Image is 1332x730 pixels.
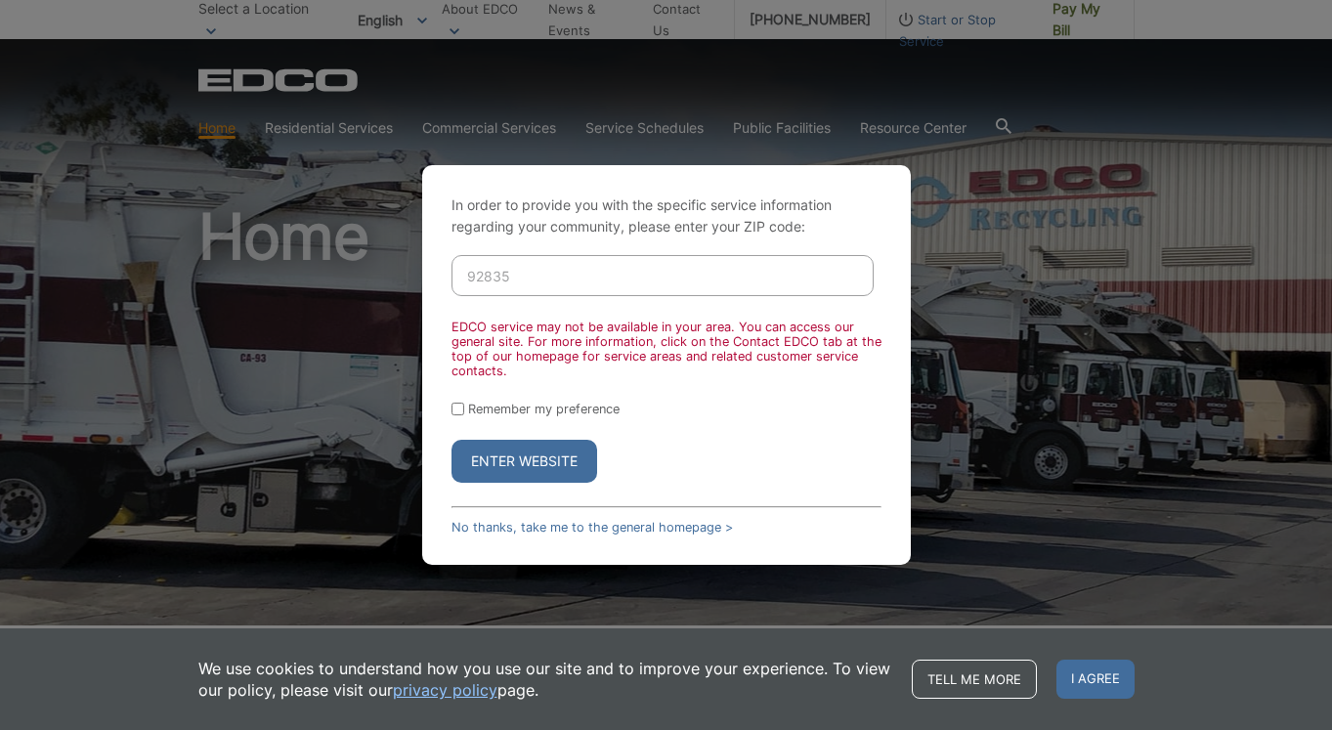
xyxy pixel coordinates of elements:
span: I agree [1056,660,1135,699]
input: Enter ZIP Code [451,255,874,296]
p: In order to provide you with the specific service information regarding your community, please en... [451,194,881,237]
div: EDCO service may not be available in your area. You can access our general site. For more informa... [451,320,881,378]
a: No thanks, take me to the general homepage > [451,520,733,535]
button: Enter Website [451,440,597,483]
a: privacy policy [393,679,497,701]
label: Remember my preference [468,402,620,416]
a: Tell me more [912,660,1037,699]
p: We use cookies to understand how you use our site and to improve your experience. To view our pol... [198,658,892,701]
